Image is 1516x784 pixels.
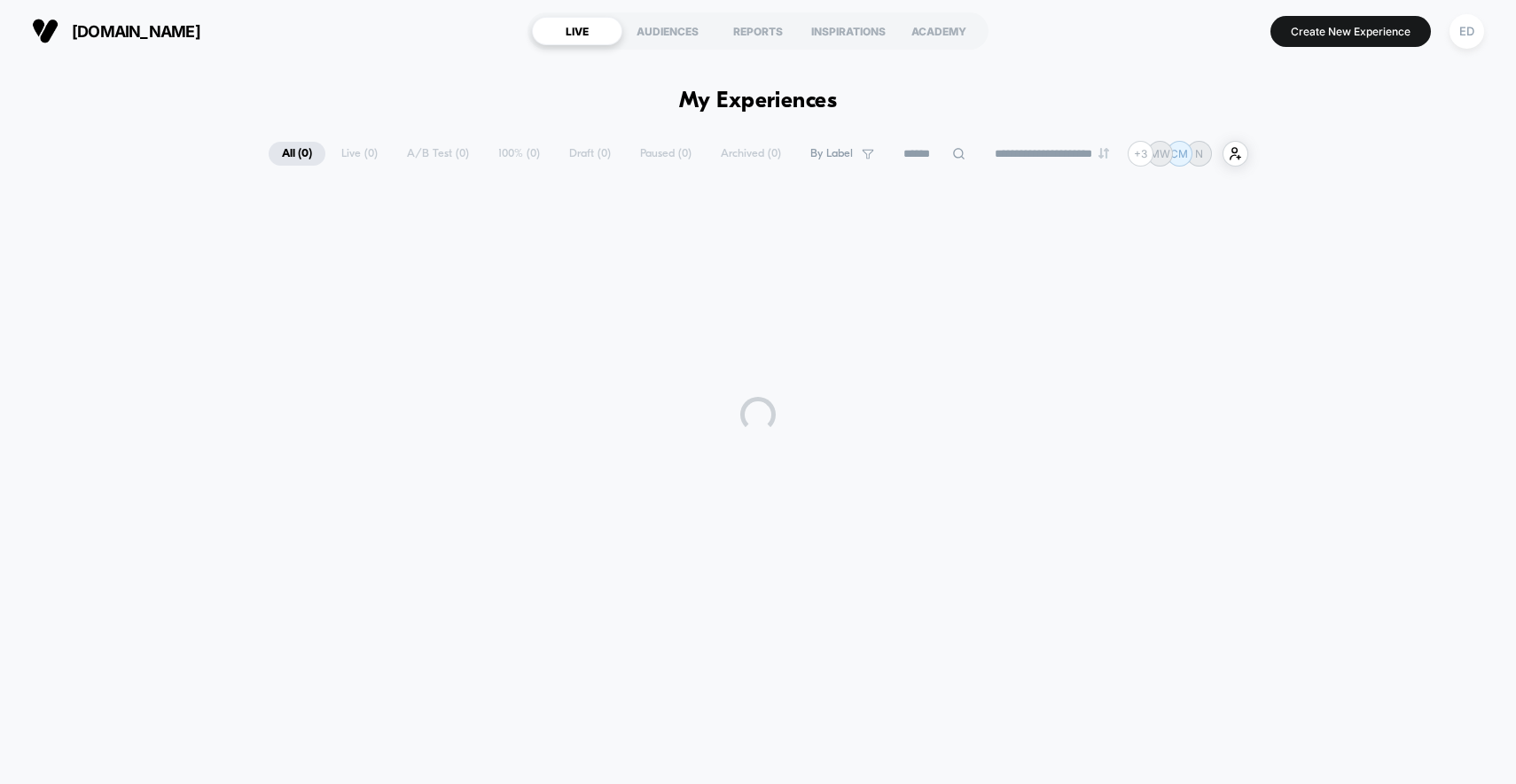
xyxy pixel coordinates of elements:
div: LIVE [532,17,622,45]
button: [DOMAIN_NAME] [27,17,206,45]
span: [DOMAIN_NAME] [72,22,200,41]
img: end [1098,148,1109,159]
p: MW [1150,147,1170,160]
span: All ( 0 ) [269,142,325,166]
div: + 3 [1128,141,1153,167]
img: Visually logo [32,18,59,44]
span: By Label [810,147,853,160]
div: INSPIRATIONS [803,17,894,45]
div: ED [1450,14,1484,49]
h1: My Experiences [679,89,838,114]
button: ED [1444,13,1489,50]
div: REPORTS [713,17,803,45]
div: ACADEMY [894,17,984,45]
button: Create New Experience [1270,16,1431,47]
p: N [1195,147,1203,160]
p: CM [1170,147,1188,160]
div: AUDIENCES [622,17,713,45]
